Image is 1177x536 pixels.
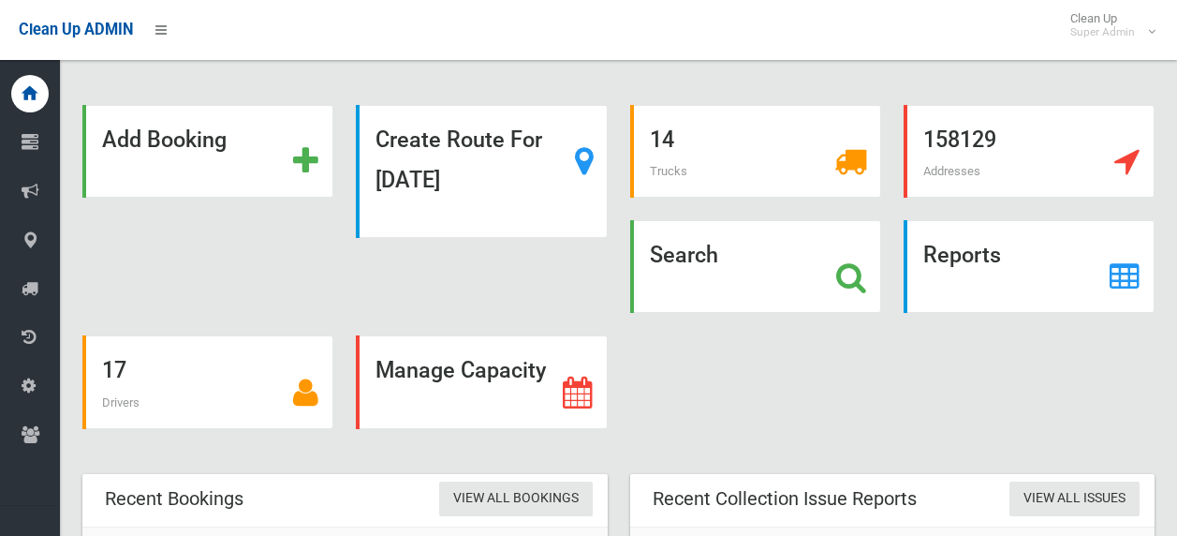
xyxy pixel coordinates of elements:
[630,105,881,198] a: 14 Trucks
[102,357,126,383] strong: 17
[82,481,266,517] header: Recent Bookings
[1061,11,1154,39] span: Clean Up
[356,105,607,238] a: Create Route For [DATE]
[923,127,996,153] strong: 158129
[19,21,133,38] span: Clean Up ADMIN
[375,127,542,193] strong: Create Route For [DATE]
[102,127,227,153] strong: Add Booking
[630,481,939,517] header: Recent Collection Issue Reports
[904,220,1155,313] a: Reports
[82,335,333,428] a: 17 Drivers
[923,242,1001,268] strong: Reports
[923,164,980,178] span: Addresses
[356,335,607,428] a: Manage Capacity
[650,127,674,153] strong: 14
[439,482,593,516] a: View All Bookings
[102,395,140,409] span: Drivers
[375,357,546,383] strong: Manage Capacity
[904,105,1155,198] a: 158129 Addresses
[82,105,333,198] a: Add Booking
[650,242,718,268] strong: Search
[1070,25,1135,39] small: Super Admin
[1009,482,1140,516] a: View All Issues
[650,164,687,178] span: Trucks
[630,220,881,313] a: Search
